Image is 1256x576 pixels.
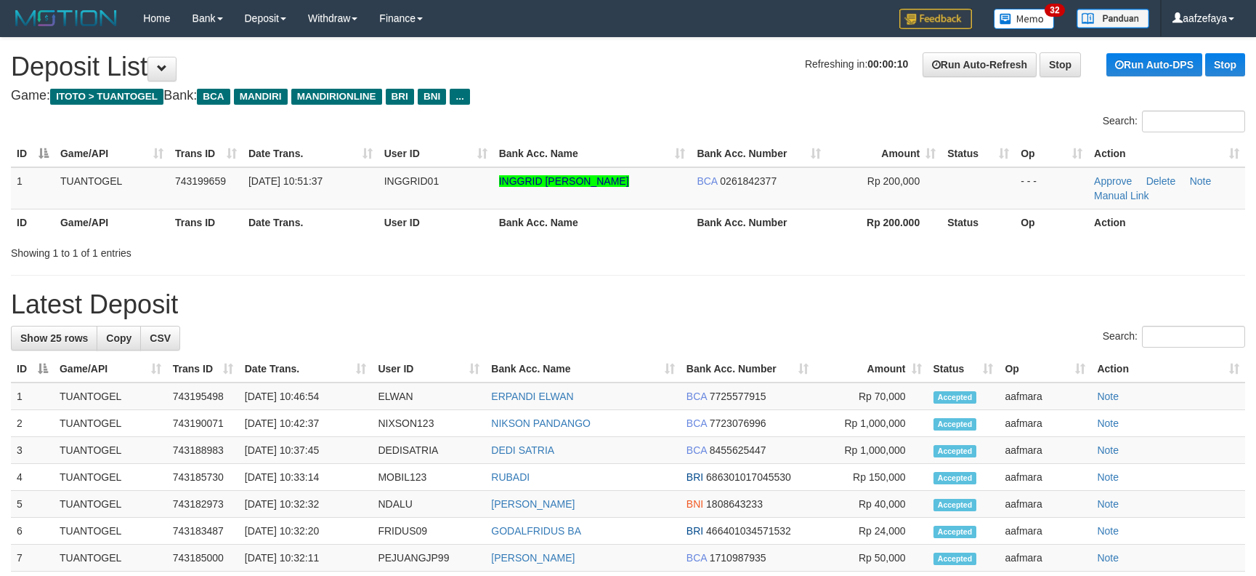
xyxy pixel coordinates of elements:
td: 3 [11,437,54,464]
a: [PERSON_NAME] [491,552,575,564]
span: Copy 686301017045530 to clipboard [706,471,791,483]
span: 32 [1045,4,1064,17]
td: 7 [11,545,54,572]
h1: Deposit List [11,52,1245,81]
td: TUANTOGEL [54,491,167,518]
th: User ID: activate to sort column ascending [372,356,485,383]
th: Op: activate to sort column ascending [999,356,1091,383]
td: 743185000 [167,545,239,572]
th: Action [1088,209,1245,236]
span: Copy 7725577915 to clipboard [710,391,766,402]
td: 5 [11,491,54,518]
td: - - - [1015,167,1088,209]
span: CSV [150,332,171,344]
a: RUBADI [491,471,530,483]
a: Note [1097,417,1119,429]
a: NIKSON PANDANGO [491,417,591,429]
h1: Latest Deposit [11,290,1245,319]
a: Stop [1040,52,1081,77]
span: Rp 200,000 [867,175,920,187]
td: NDALU [372,491,485,518]
th: Bank Acc. Name: activate to sort column ascending [493,140,692,167]
th: Game/API [54,209,169,236]
span: BCA [197,89,230,105]
td: [DATE] 10:33:14 [239,464,373,491]
td: TUANTOGEL [54,464,167,491]
th: Status: activate to sort column ascending [941,140,1015,167]
td: 1 [11,383,54,410]
span: BNI [418,89,446,105]
a: Stop [1205,53,1245,76]
span: BCA [686,552,707,564]
a: Delete [1146,175,1175,187]
span: Accepted [933,472,977,484]
th: Bank Acc. Number: activate to sort column ascending [691,140,827,167]
th: Action: activate to sort column ascending [1091,356,1245,383]
span: ... [450,89,469,105]
th: Amount: activate to sort column ascending [827,140,941,167]
a: Approve [1094,175,1132,187]
td: TUANTOGEL [54,383,167,410]
span: Accepted [933,499,977,511]
td: MOBIL123 [372,464,485,491]
div: Showing 1 to 1 of 1 entries [11,240,512,260]
td: NIXSON123 [372,410,485,437]
a: ERPANDI ELWAN [491,391,573,402]
span: BRI [686,525,703,537]
td: aafmara [999,437,1091,464]
th: Bank Acc. Name: activate to sort column ascending [485,356,681,383]
th: User ID [378,209,493,236]
span: INGGRID01 [384,175,439,187]
td: 743185730 [167,464,239,491]
span: Copy 8455625447 to clipboard [710,444,766,456]
a: Note [1097,391,1119,402]
th: Bank Acc. Name [493,209,692,236]
a: Note [1097,444,1119,456]
td: 743188983 [167,437,239,464]
td: Rp 50,000 [814,545,928,572]
span: Show 25 rows [20,332,88,344]
td: [DATE] 10:37:45 [239,437,373,464]
span: BCA [686,391,707,402]
span: Accepted [933,418,977,431]
span: BCA [697,175,717,187]
span: Copy 1808643233 to clipboard [706,498,763,510]
input: Search: [1142,326,1245,348]
span: BRI [386,89,414,105]
td: 743190071 [167,410,239,437]
strong: 00:00:10 [867,58,908,70]
td: 2 [11,410,54,437]
th: Date Trans.: activate to sort column ascending [239,356,373,383]
th: Rp 200.000 [827,209,941,236]
span: Accepted [933,553,977,565]
th: Op [1015,209,1088,236]
img: MOTION_logo.png [11,7,121,29]
th: Date Trans.: activate to sort column ascending [243,140,378,167]
td: 6 [11,518,54,545]
span: Copy [106,332,131,344]
td: 1 [11,167,54,209]
span: Copy 0261842377 to clipboard [720,175,777,187]
td: TUANTOGEL [54,437,167,464]
td: ELWAN [372,383,485,410]
td: aafmara [999,545,1091,572]
span: Accepted [933,391,977,404]
span: 743199659 [175,175,226,187]
td: TUANTOGEL [54,545,167,572]
span: Refreshing in: [805,58,908,70]
a: Show 25 rows [11,326,97,351]
td: Rp 24,000 [814,518,928,545]
td: Rp 150,000 [814,464,928,491]
th: Bank Acc. Number [691,209,827,236]
th: Trans ID: activate to sort column ascending [169,140,243,167]
td: TUANTOGEL [54,410,167,437]
span: Copy 1710987935 to clipboard [710,552,766,564]
td: aafmara [999,518,1091,545]
img: Feedback.jpg [899,9,972,29]
label: Search: [1103,111,1245,132]
td: [DATE] 10:32:11 [239,545,373,572]
td: Rp 70,000 [814,383,928,410]
td: [DATE] 10:32:32 [239,491,373,518]
th: Game/API: activate to sort column ascending [54,140,169,167]
span: MANDIRI [234,89,288,105]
